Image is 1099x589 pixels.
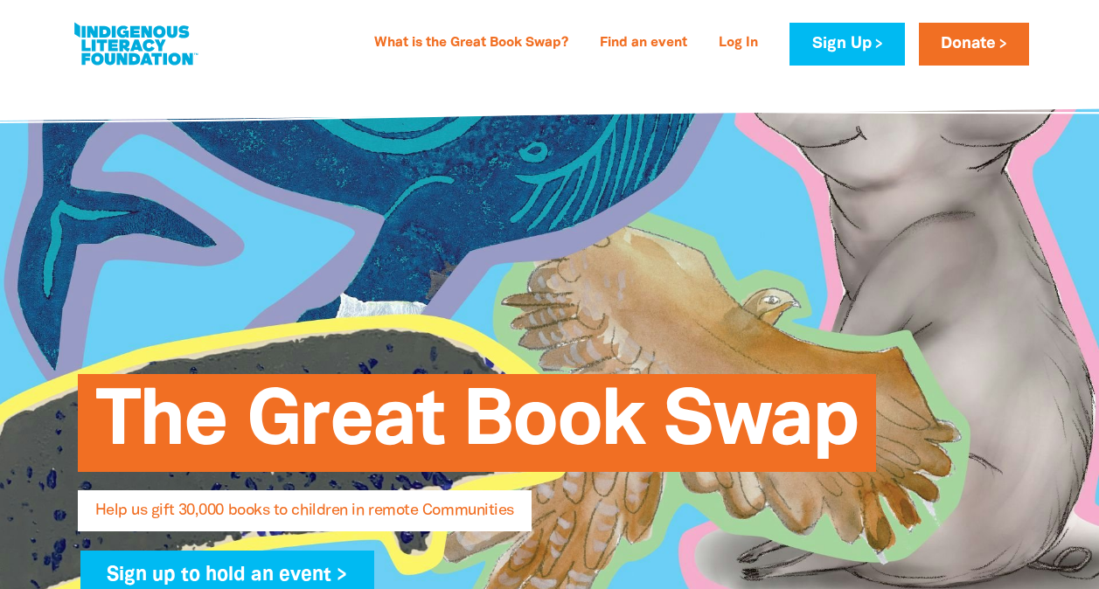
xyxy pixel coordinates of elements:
[919,23,1029,66] a: Donate
[364,30,579,58] a: What is the Great Book Swap?
[789,23,904,66] a: Sign Up
[95,503,514,531] span: Help us gift 30,000 books to children in remote Communities
[708,30,769,58] a: Log In
[589,30,698,58] a: Find an event
[95,387,859,472] span: The Great Book Swap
